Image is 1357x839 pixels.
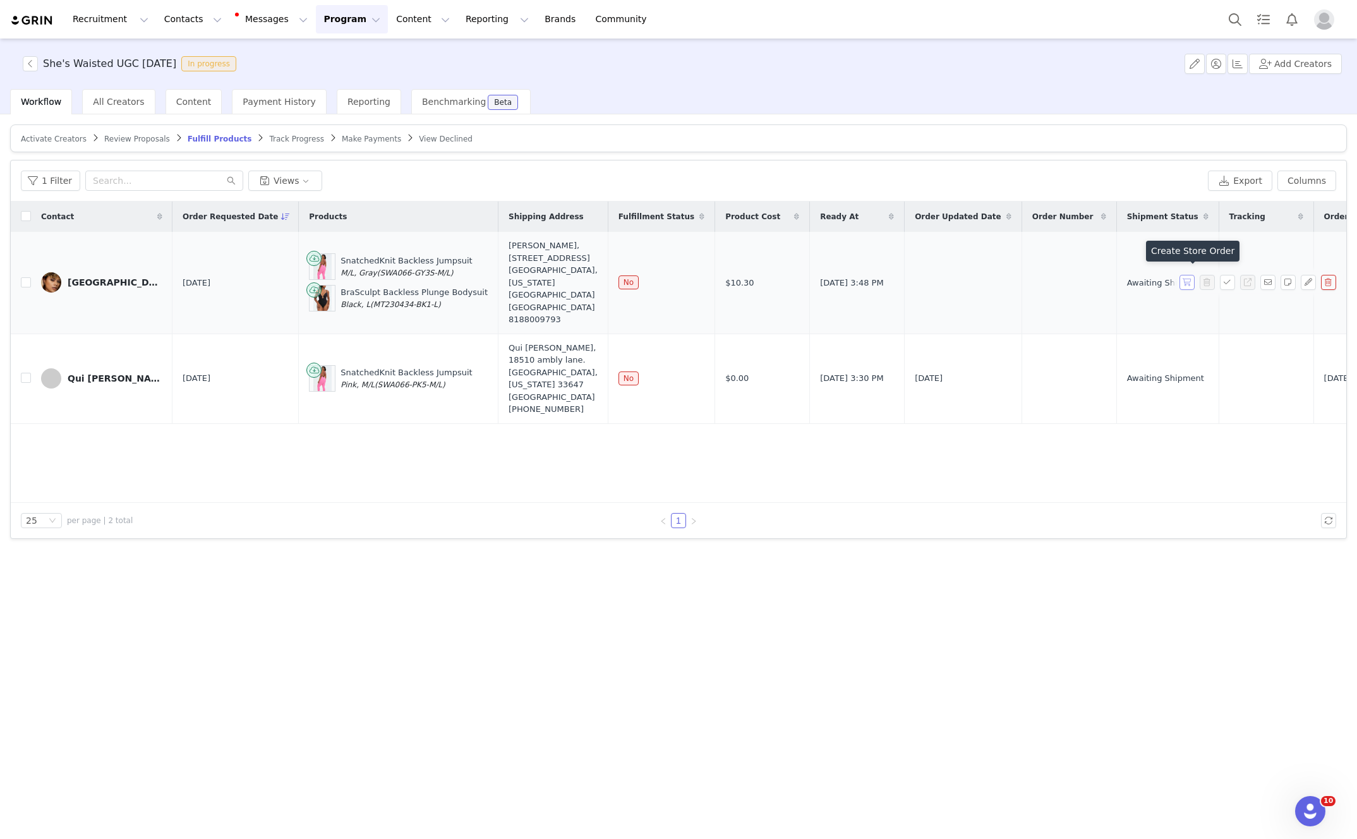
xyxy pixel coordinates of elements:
[181,56,236,71] span: In progress
[176,97,212,107] span: Content
[341,286,488,311] div: BraSculpt Backless Plunge Bodysuit
[1127,372,1204,385] span: Awaiting Shipment
[41,211,74,222] span: Contact
[588,5,660,33] a: Community
[509,313,598,326] div: 8188009793
[1127,277,1204,289] span: Awaiting Shipment
[342,135,401,143] span: Make Payments
[725,211,780,222] span: Product Cost
[494,99,512,106] div: Beta
[26,514,37,528] div: 25
[690,517,697,525] i: icon: right
[1127,211,1198,222] span: Shipment Status
[509,211,584,222] span: Shipping Address
[618,275,639,289] span: No
[65,5,156,33] button: Recruitment
[422,97,486,107] span: Benchmarking
[656,513,671,528] li: Previous Page
[183,211,278,222] span: Order Requested Date
[1146,241,1239,262] div: Create Store Order
[341,255,472,279] div: SnatchedKnit Backless Jumpsuit
[230,5,315,33] button: Messages
[377,269,454,277] span: (SWA066-GY3S-M/L)
[389,5,457,33] button: Content
[41,272,61,293] img: 222b8be6-8aea-4d03-9b4a-e1680a3e6856.jpg
[341,366,472,391] div: SnatchedKnit Backless Jumpsuit
[347,97,390,107] span: Reporting
[1277,171,1336,191] button: Columns
[1321,796,1336,806] span: 10
[1229,211,1265,222] span: Tracking
[49,517,56,526] i: icon: down
[1295,796,1325,826] iframe: Intercom live chat
[537,5,587,33] a: Brands
[509,239,598,326] div: [PERSON_NAME], [STREET_ADDRESS] [GEOGRAPHIC_DATA], [US_STATE][GEOGRAPHIC_DATA] [GEOGRAPHIC_DATA]
[1250,5,1277,33] a: Tasks
[725,372,749,385] span: $0.00
[21,97,61,107] span: Workflow
[686,513,701,528] li: Next Page
[375,380,445,389] span: (SWA066-PK5-M/L)
[1278,5,1306,33] button: Notifications
[85,171,243,191] input: Search...
[183,372,210,385] span: [DATE]
[1249,54,1342,74] button: Add Creators
[419,135,473,143] span: View Declined
[672,514,685,528] a: 1
[41,368,162,389] a: Qui [PERSON_NAME]
[1032,211,1094,222] span: Order Number
[915,372,943,385] span: [DATE]
[671,513,686,528] li: 1
[313,286,332,311] img: Product Image
[820,372,883,385] span: [DATE] 3:30 PM
[269,135,323,143] span: Track Progress
[618,371,639,385] span: No
[157,5,229,33] button: Contacts
[1314,9,1334,30] img: placeholder-profile.jpg
[725,277,754,289] span: $10.30
[1260,275,1281,290] span: Send Email
[660,517,667,525] i: icon: left
[313,366,332,391] img: Product Image
[915,211,1001,222] span: Order Updated Date
[313,254,332,279] img: Product Image
[509,342,598,416] div: Qui [PERSON_NAME], 18510 ambly lane. [GEOGRAPHIC_DATA], [US_STATE] 33647 [GEOGRAPHIC_DATA]
[1306,9,1347,30] button: Profile
[820,277,883,289] span: [DATE] 3:48 PM
[316,5,388,33] button: Program
[341,269,377,277] span: M/L, Gray
[183,277,210,289] span: [DATE]
[43,56,176,71] h3: She's Waisted UGC [DATE]
[341,300,370,309] span: Black, L
[309,211,347,222] span: Products
[41,272,162,293] a: [GEOGRAPHIC_DATA]
[68,277,162,287] div: [GEOGRAPHIC_DATA]
[227,176,236,185] i: icon: search
[1221,5,1249,33] button: Search
[248,171,322,191] button: Views
[509,403,598,416] div: [PHONE_NUMBER]
[93,97,144,107] span: All Creators
[10,15,54,27] img: grin logo
[458,5,536,33] button: Reporting
[104,135,170,143] span: Review Proposals
[820,211,859,222] span: Ready At
[67,515,133,526] span: per page | 2 total
[370,300,441,309] span: (MT230434-BK1-L)
[188,135,252,143] span: Fulfill Products
[243,97,316,107] span: Payment History
[21,135,87,143] span: Activate Creators
[341,380,375,389] span: Pink, M/L
[68,373,162,383] div: Qui [PERSON_NAME]
[23,56,241,71] span: [object Object]
[618,211,694,222] span: Fulfillment Status
[21,171,80,191] button: 1 Filter
[1208,171,1272,191] button: Export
